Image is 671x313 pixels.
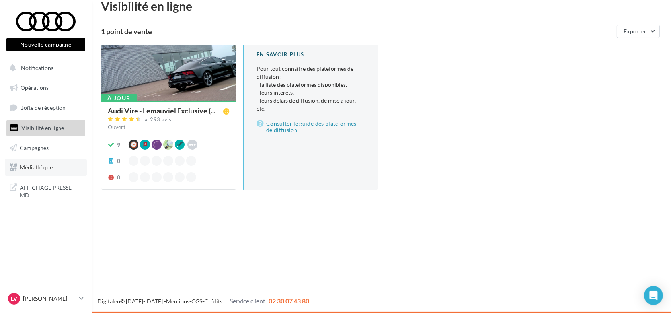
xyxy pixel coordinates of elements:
a: Consulter le guide des plateformes de diffusion [257,119,365,135]
a: Crédits [204,298,222,305]
span: Ouvert [108,124,125,130]
span: Boîte de réception [20,104,66,111]
span: Campagnes [20,144,49,151]
button: Nouvelle campagne [6,38,85,51]
a: Opérations [5,80,87,96]
div: 9 [117,141,120,149]
div: Open Intercom Messenger [644,286,663,305]
a: 293 avis [108,115,230,125]
span: Exporter [624,28,647,35]
span: Médiathèque [20,164,53,171]
a: Campagnes [5,140,87,156]
li: - leurs délais de diffusion, de mise à jour, etc. [257,97,365,113]
span: Opérations [21,84,49,91]
span: Notifications [21,64,53,71]
a: Boîte de réception [5,99,87,116]
li: - la liste des plateformes disponibles, [257,81,365,89]
p: [PERSON_NAME] [23,295,76,303]
span: Service client [230,297,265,305]
a: AFFICHAGE PRESSE MD [5,179,87,202]
a: Médiathèque [5,159,87,176]
span: Audi Vire - Lemauviel Exclusive (... [108,107,215,114]
span: LV [11,295,17,303]
div: 0 [117,157,120,165]
a: CGS [191,298,202,305]
li: - leurs intérêts, [257,89,365,97]
a: Visibilité en ligne [5,120,87,136]
button: Exporter [617,25,660,38]
span: © [DATE]-[DATE] - - - [98,298,309,305]
div: 1 point de vente [101,28,614,35]
div: À jour [101,94,137,103]
a: LV [PERSON_NAME] [6,291,85,306]
div: En savoir plus [257,51,365,58]
span: AFFICHAGE PRESSE MD [20,182,82,199]
button: Notifications [5,60,84,76]
a: Digitaleo [98,298,120,305]
div: 0 [117,173,120,181]
span: Visibilité en ligne [21,124,64,131]
span: 02 30 07 43 80 [269,297,309,305]
a: Mentions [166,298,189,305]
div: 293 avis [150,117,172,122]
p: Pour tout connaître des plateformes de diffusion : [257,65,365,113]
